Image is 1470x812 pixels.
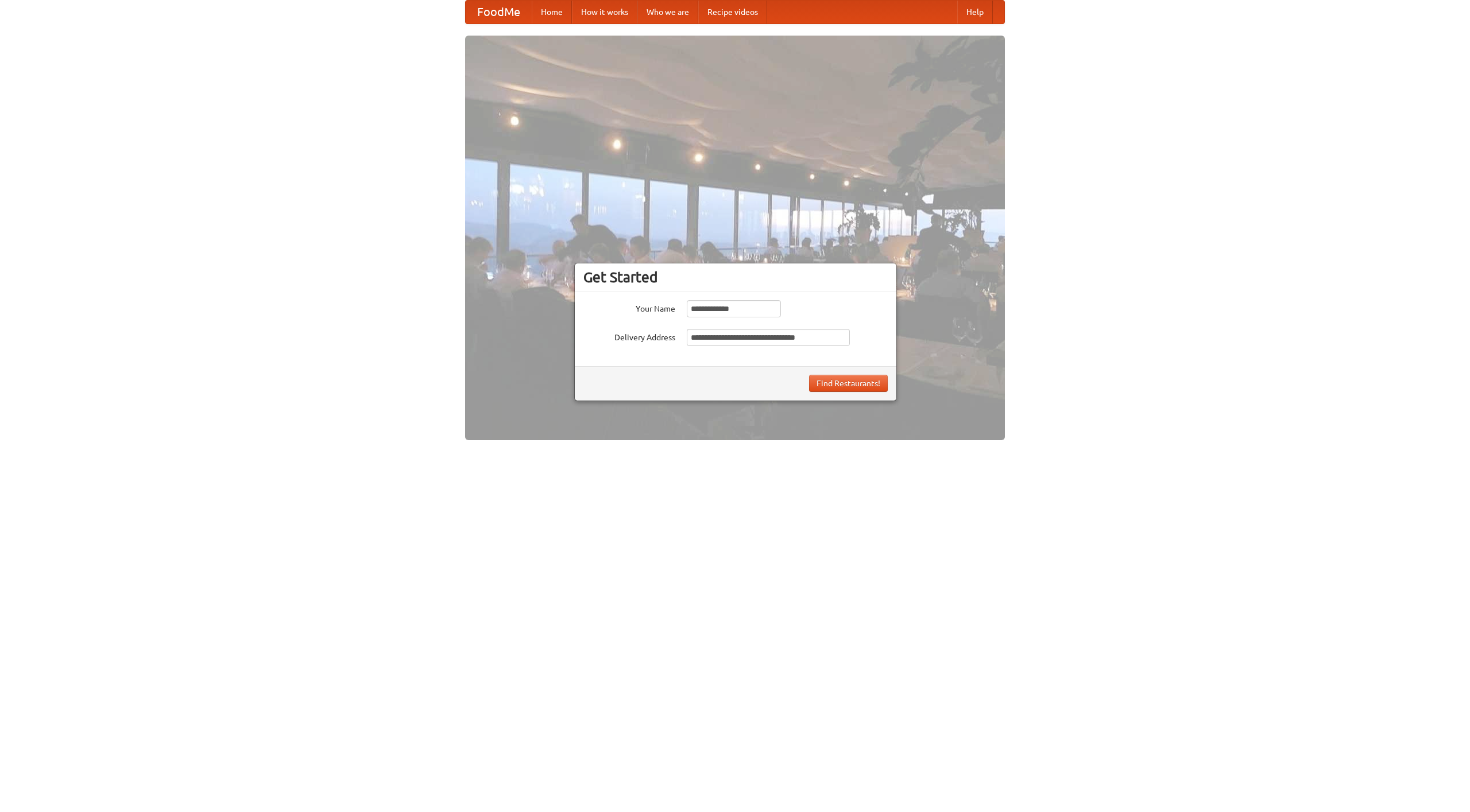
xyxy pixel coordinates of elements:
h3: Get Started [583,269,888,286]
a: Recipe videos [698,1,767,24]
a: Home [532,1,572,24]
label: Delivery Address [583,329,675,343]
label: Your Name [583,300,675,314]
a: Who we are [637,1,698,24]
a: How it works [572,1,637,24]
a: Help [957,1,993,24]
button: Find Restaurants! [809,375,888,392]
a: FoodMe [466,1,532,24]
